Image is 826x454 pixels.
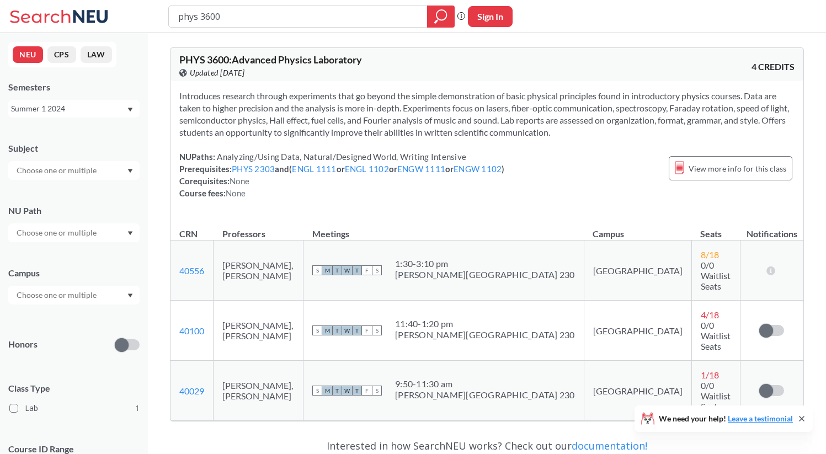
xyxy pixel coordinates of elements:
span: T [332,265,342,275]
span: M [322,386,332,396]
svg: Dropdown arrow [127,108,133,112]
span: 1 [135,402,140,414]
button: LAW [81,46,112,63]
span: M [322,325,332,335]
span: 0/0 Waitlist Seats [701,260,731,291]
span: W [342,265,352,275]
p: Honors [8,338,38,351]
th: Seats [691,217,740,241]
div: Summer 1 2024Dropdown arrow [8,100,140,117]
svg: Dropdown arrow [127,231,133,236]
div: [PERSON_NAME][GEOGRAPHIC_DATA] 230 [395,329,575,340]
span: 1 / 18 [701,370,719,380]
span: M [322,265,332,275]
div: Semesters [8,81,140,93]
span: None [226,188,246,198]
span: T [352,386,362,396]
a: Leave a testimonial [728,414,793,423]
input: Choose one or multiple [11,226,104,239]
div: CRN [179,228,198,240]
span: S [312,265,322,275]
div: Dropdown arrow [8,161,140,180]
span: W [342,386,352,396]
svg: Dropdown arrow [127,169,133,173]
th: Professors [214,217,303,241]
span: S [372,265,382,275]
td: [PERSON_NAME], [PERSON_NAME] [214,361,303,421]
span: 4 CREDITS [752,61,795,73]
div: Campus [8,267,140,279]
span: 0/0 Waitlist Seats [701,380,731,412]
span: 0/0 Waitlist Seats [701,320,731,351]
td: [GEOGRAPHIC_DATA] [584,301,691,361]
div: magnifying glass [427,6,455,28]
div: 1:30 - 3:10 pm [395,258,575,269]
span: View more info for this class [689,162,786,175]
th: Notifications [740,217,803,241]
td: [PERSON_NAME], [PERSON_NAME] [214,301,303,361]
span: Updated [DATE] [190,67,244,79]
div: Summer 1 2024 [11,103,126,115]
span: Analyzing/Using Data, Natural/Designed World, Writing Intensive [215,152,466,162]
span: S [372,386,382,396]
span: None [230,176,249,186]
a: 40556 [179,265,204,276]
span: PHYS 3600 : Advanced Physics Laboratory [179,54,362,66]
a: 40100 [179,325,204,336]
span: F [362,325,372,335]
a: ENGL 1111 [292,164,336,174]
td: [PERSON_NAME], [PERSON_NAME] [214,241,303,301]
span: Introduces research through experiments that go beyond the simple demonstration of basic physical... [179,90,789,137]
a: ENGL 1102 [345,164,389,174]
span: S [312,325,322,335]
th: Campus [584,217,691,241]
span: 8 / 18 [701,249,719,260]
div: [PERSON_NAME][GEOGRAPHIC_DATA] 230 [395,389,575,400]
a: ENGW 1111 [397,164,445,174]
button: CPS [47,46,76,63]
a: 40029 [179,386,204,396]
label: Lab [9,401,140,415]
td: [GEOGRAPHIC_DATA] [584,241,691,301]
input: Class, professor, course number, "phrase" [177,7,419,26]
div: NUPaths: Prerequisites: and ( or or or ) Corequisites: Course fees: [179,151,504,199]
input: Choose one or multiple [11,289,104,302]
span: W [342,325,352,335]
div: 9:50 - 11:30 am [395,378,575,389]
span: 4 / 18 [701,309,719,320]
input: Choose one or multiple [11,164,104,177]
span: F [362,386,372,396]
span: T [332,386,342,396]
svg: Dropdown arrow [127,293,133,298]
svg: magnifying glass [434,9,447,24]
div: NU Path [8,205,140,217]
span: We need your help! [659,415,793,423]
span: T [352,265,362,275]
div: Dropdown arrow [8,223,140,242]
span: T [332,325,342,335]
span: S [372,325,382,335]
div: Dropdown arrow [8,286,140,305]
span: F [362,265,372,275]
button: NEU [13,46,43,63]
a: documentation! [572,439,647,452]
span: T [352,325,362,335]
div: 11:40 - 1:20 pm [395,318,575,329]
td: [GEOGRAPHIC_DATA] [584,361,691,421]
button: Sign In [468,6,513,27]
span: S [312,386,322,396]
span: Class Type [8,382,140,394]
th: Meetings [303,217,584,241]
a: ENGW 1102 [454,164,502,174]
div: Subject [8,142,140,154]
div: [PERSON_NAME][GEOGRAPHIC_DATA] 230 [395,269,575,280]
a: PHYS 2303 [232,164,275,174]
